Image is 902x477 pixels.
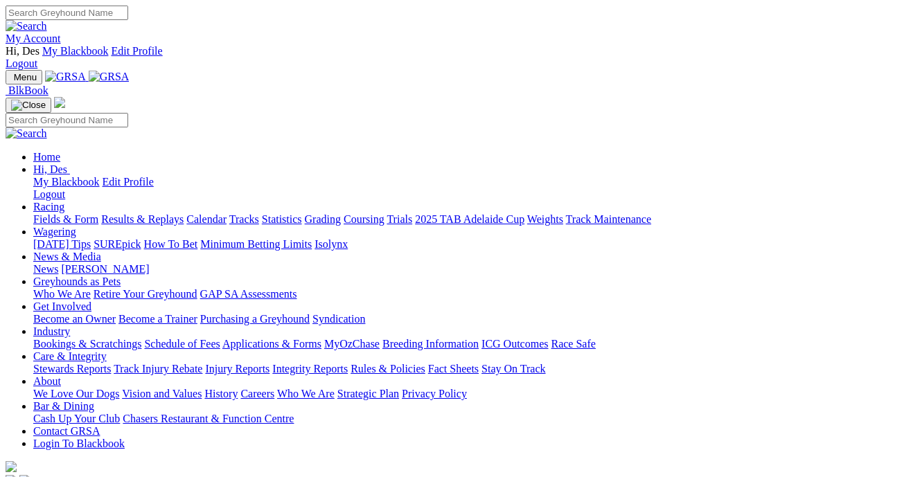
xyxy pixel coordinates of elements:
[14,72,37,82] span: Menu
[6,20,47,33] img: Search
[122,388,202,399] a: Vision and Values
[33,363,896,375] div: Care & Integrity
[428,363,479,375] a: Fact Sheets
[33,251,101,262] a: News & Media
[200,288,297,300] a: GAP SA Assessments
[144,238,198,250] a: How To Bet
[240,388,274,399] a: Careers
[6,113,128,127] input: Search
[229,213,259,225] a: Tracks
[33,375,61,387] a: About
[33,176,896,201] div: Hi, Des
[200,238,312,250] a: Minimum Betting Limits
[277,388,335,399] a: Who We Are
[33,413,896,425] div: Bar & Dining
[33,213,896,226] div: Racing
[324,338,380,350] a: MyOzChase
[123,413,294,424] a: Chasers Restaurant & Function Centre
[551,338,595,350] a: Race Safe
[33,226,76,237] a: Wagering
[45,71,86,83] img: GRSA
[33,325,70,337] a: Industry
[101,213,184,225] a: Results & Replays
[262,213,302,225] a: Statistics
[94,288,197,300] a: Retire Your Greyhound
[6,84,48,96] a: BlkBook
[33,188,65,200] a: Logout
[6,33,61,44] a: My Account
[33,313,896,325] div: Get Involved
[481,363,545,375] a: Stay On Track
[8,84,48,96] span: BlkBook
[61,263,149,275] a: [PERSON_NAME]
[103,176,154,188] a: Edit Profile
[6,127,47,140] img: Search
[33,176,100,188] a: My Blackbook
[144,338,220,350] a: Schedule of Fees
[33,413,120,424] a: Cash Up Your Club
[33,163,70,175] a: Hi, Des
[481,338,548,350] a: ICG Outcomes
[205,363,269,375] a: Injury Reports
[6,45,39,57] span: Hi, Des
[33,338,141,350] a: Bookings & Scratchings
[33,276,121,287] a: Greyhounds as Pets
[111,45,162,57] a: Edit Profile
[337,388,399,399] a: Strategic Plan
[42,45,109,57] a: My Blackbook
[415,213,524,225] a: 2025 TAB Adelaide Cup
[94,238,141,250] a: SUREpick
[200,313,310,325] a: Purchasing a Greyhound
[33,151,60,163] a: Home
[344,213,384,225] a: Coursing
[6,98,51,113] button: Toggle navigation
[6,57,37,69] a: Logout
[402,388,467,399] a: Privacy Policy
[89,71,130,83] img: GRSA
[11,100,46,111] img: Close
[315,238,348,250] a: Isolynx
[566,213,651,225] a: Track Maintenance
[33,263,896,276] div: News & Media
[33,388,896,400] div: About
[54,97,65,108] img: logo-grsa-white.png
[33,313,116,325] a: Become an Owner
[33,238,91,250] a: [DATE] Tips
[6,461,17,472] img: logo-grsa-white.png
[33,263,58,275] a: News
[351,363,425,375] a: Rules & Policies
[33,238,896,251] div: Wagering
[204,388,238,399] a: History
[118,313,197,325] a: Become a Trainer
[33,300,91,312] a: Get Involved
[114,363,202,375] a: Track Injury Rebate
[33,288,896,300] div: Greyhounds as Pets
[33,350,107,362] a: Care & Integrity
[33,288,91,300] a: Who We Are
[33,201,64,213] a: Racing
[33,338,896,350] div: Industry
[272,363,348,375] a: Integrity Reports
[387,213,412,225] a: Trials
[186,213,227,225] a: Calendar
[33,400,94,412] a: Bar & Dining
[33,213,98,225] a: Fields & Form
[33,438,125,449] a: Login To Blackbook
[33,388,119,399] a: We Love Our Dogs
[6,70,42,84] button: Toggle navigation
[382,338,479,350] a: Breeding Information
[33,425,100,437] a: Contact GRSA
[33,363,111,375] a: Stewards Reports
[305,213,341,225] a: Grading
[33,163,67,175] span: Hi, Des
[222,338,321,350] a: Applications & Forms
[6,6,128,20] input: Search
[6,45,896,70] div: My Account
[312,313,365,325] a: Syndication
[527,213,563,225] a: Weights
